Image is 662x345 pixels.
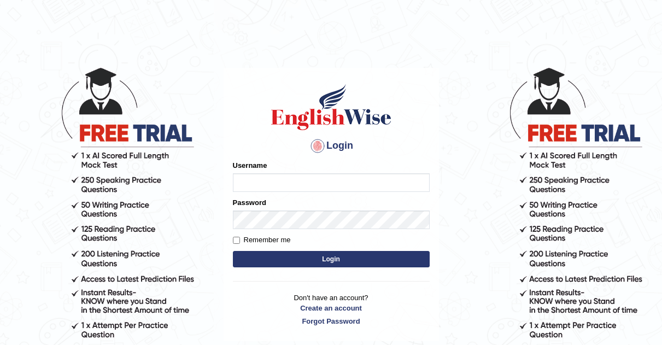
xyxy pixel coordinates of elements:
label: Username [233,160,267,171]
button: Login [233,251,430,267]
label: Remember me [233,235,291,245]
h4: Login [233,137,430,155]
input: Remember me [233,237,240,244]
a: Forgot Password [233,316,430,326]
img: Logo of English Wise sign in for intelligent practice with AI [269,83,394,132]
label: Password [233,197,266,208]
p: Don't have an account? [233,293,430,326]
a: Create an account [233,303,430,313]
